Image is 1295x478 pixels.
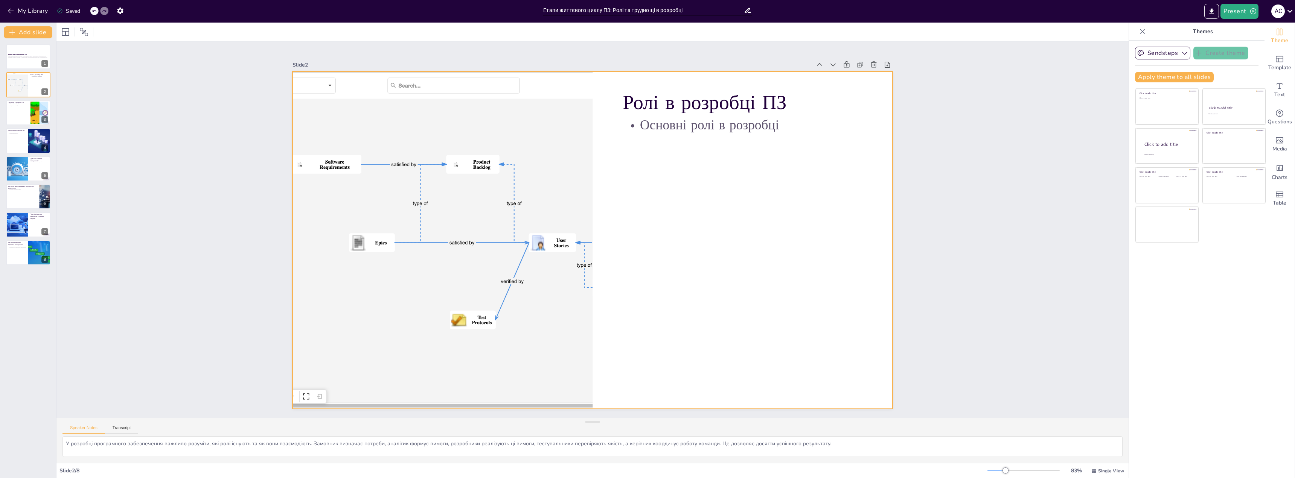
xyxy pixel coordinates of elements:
button: Export to PowerPoint [1204,4,1219,19]
div: 5 [6,156,50,181]
div: Click to add text [1176,176,1193,178]
div: Click to add body [1144,153,1192,155]
div: Click to add text [1140,176,1156,178]
p: Відмінності між проєктами [30,219,48,220]
p: Що буде, якщо працювати хаотично без методології? [8,185,37,190]
p: Основні ролі в розробці [623,116,863,135]
p: Наслідки хаотичної роботи [8,189,37,191]
span: Text [1274,91,1285,99]
strong: Етапи життєвого циклу ПЗ [8,53,27,55]
p: Чим відрізняється маленький і великий проєкт? [30,214,48,220]
div: Slide 2 [293,61,812,68]
div: 4 [41,144,48,151]
div: Saved [57,8,80,15]
div: 6 [6,184,50,209]
p: Основні ролі в розробці [30,76,48,77]
p: Для чого потрібні методології? [30,158,48,162]
div: 5 [41,172,48,179]
textarea: У розробці програмного забезпечення важливо розуміти, які ролі існують та як вони взаємодіють. За... [62,436,1123,457]
div: Click to add title [1207,131,1260,134]
div: Click to add text [1236,176,1260,178]
div: Click to add text [1208,113,1258,115]
div: A C [1271,5,1285,18]
p: Themes [1149,23,1257,41]
p: У цій презентації ми розглянемо етапи життєвого циклу програмного забезпечення, ролі учасників пр... [8,56,48,58]
button: Transcript [105,425,139,434]
div: Click to add text [1140,97,1193,99]
p: Важливість методологій [30,161,48,162]
button: My Library [6,5,51,17]
p: Основні методології [8,133,26,135]
div: Layout [59,26,72,38]
div: 83 % [1067,467,1085,474]
p: Ролі в розробці ПЗ [30,74,48,76]
div: 2 [6,72,50,97]
div: Click to add text [1207,176,1230,178]
p: Ролі в розробці ПЗ [623,88,863,116]
span: Charts [1272,173,1287,182]
div: 1 [6,44,50,69]
p: Труднощі в розробці [8,105,28,106]
div: 3 [6,100,50,125]
div: 7 [6,212,50,237]
span: Media [1272,145,1287,153]
span: Single View [1098,468,1124,474]
div: 2 [41,88,48,95]
div: Click to add text [1158,176,1175,178]
div: 8 [6,240,50,265]
div: Click to add title [1140,92,1193,95]
button: Present [1220,4,1258,19]
div: 4 [6,128,50,153]
div: Change the overall theme [1265,23,1295,50]
div: Add text boxes [1265,77,1295,104]
div: 7 [41,228,48,235]
span: Template [1268,64,1291,72]
span: Theme [1271,36,1288,45]
div: 1 [41,60,48,67]
button: Sendsteps [1135,47,1190,59]
div: Get real-time input from your audience [1265,104,1295,131]
div: Click to add title [1140,170,1193,173]
p: Методології розробки ПЗ [8,129,26,132]
button: Apply theme to all slides [1135,72,1214,82]
div: Click to add title [1144,141,1193,147]
button: A C [1271,4,1285,19]
p: Проблеми, які вирішують методології [8,246,26,248]
div: Add images, graphics, shapes or video [1265,131,1295,158]
div: Add a table [1265,185,1295,212]
div: Add ready made slides [1265,50,1295,77]
span: Table [1273,199,1286,207]
p: Труднощі в розробці ПЗ [8,102,28,104]
button: Create theme [1193,47,1248,59]
button: Add slide [4,26,52,38]
div: Slide 2 / 8 [59,467,987,474]
input: Insert title [543,5,743,16]
div: Add charts and graphs [1265,158,1295,185]
div: 8 [41,256,48,263]
p: Які проблеми може вирішити методологія? [8,241,26,246]
div: Click to add title [1207,170,1260,173]
div: Click to add title [1209,106,1259,110]
span: Position [79,27,88,36]
div: 3 [41,116,48,123]
span: Questions [1268,118,1292,126]
div: 6 [41,200,48,207]
button: Speaker Notes [62,425,105,434]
